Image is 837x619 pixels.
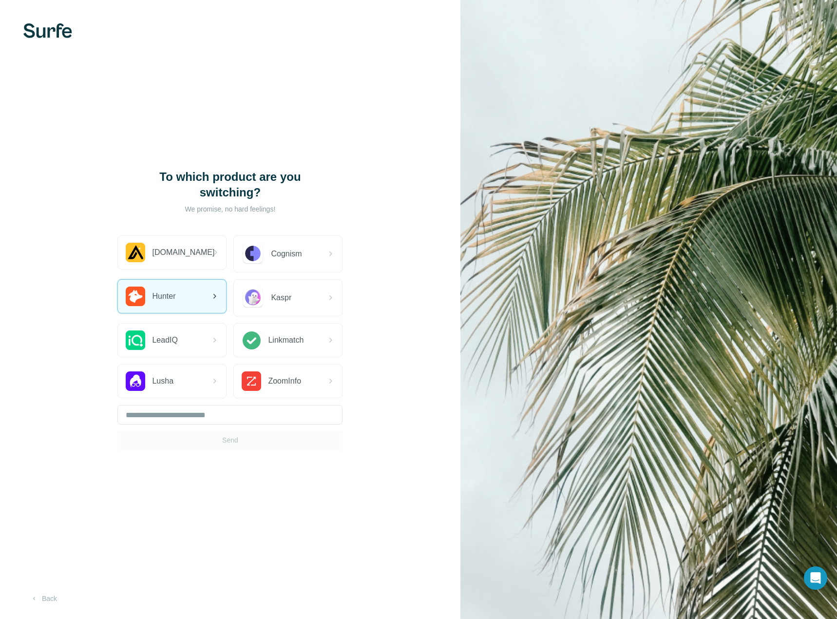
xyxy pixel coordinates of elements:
h1: To which product are you switching? [133,169,327,200]
img: Cognism Logo [242,243,264,265]
span: Hunter [152,290,175,302]
img: Kaspr Logo [242,287,264,309]
img: Lusha Logo [126,371,145,391]
img: Apollo.io Logo [126,243,145,262]
span: LeadIQ [152,334,177,346]
span: Kaspr [271,292,291,304]
img: Linkmatch Logo [242,330,261,350]
div: Open Intercom Messenger [804,566,827,590]
img: ZoomInfo Logo [242,371,261,391]
img: Surfe's logo [23,23,72,38]
span: ZoomInfo [268,375,301,387]
img: Hunter.io Logo [126,287,145,306]
button: Back [23,590,64,607]
img: LeadIQ Logo [126,330,145,350]
span: [DOMAIN_NAME] [152,247,214,258]
p: We promise, no hard feelings! [133,204,327,214]
span: Lusha [152,375,173,387]
span: Linkmatch [268,334,304,346]
span: Cognism [271,248,302,260]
